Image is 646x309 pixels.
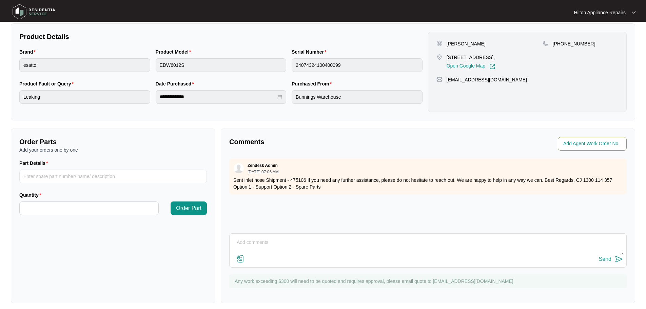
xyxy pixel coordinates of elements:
[292,90,423,104] input: Purchased From
[292,49,329,55] label: Serial Number
[19,80,76,87] label: Product Fault or Query
[233,177,623,190] p: Sent inlet hose Shipment - 475106 If you need any further assistance, please do not hesitate to r...
[436,54,443,60] img: map-pin
[447,54,495,61] p: [STREET_ADDRESS],
[436,76,443,82] img: map-pin
[19,160,51,167] label: Part Details
[171,201,207,215] button: Order Part
[10,2,58,22] img: residentia service logo
[176,204,201,212] span: Order Part
[20,202,158,215] input: Quantity
[447,40,486,47] p: [PERSON_NAME]
[248,170,279,174] p: [DATE] 07:06 AM
[292,80,334,87] label: Purchased From
[447,63,495,70] a: Open Google Map
[19,147,207,153] p: Add your orders one by one
[19,49,38,55] label: Brand
[599,256,611,262] div: Send
[235,278,623,285] p: Any work exceeding $300 will need to be quoted and requires approval, please email quote to [EMAI...
[563,140,623,148] input: Add Agent Work Order No.
[156,58,287,72] input: Product Model
[574,9,626,16] p: Hilton Appliance Repairs
[543,40,549,46] img: map-pin
[19,90,150,104] input: Product Fault or Query
[19,58,150,72] input: Brand
[156,49,194,55] label: Product Model
[553,40,595,47] p: [PHONE_NUMBER]
[19,170,207,183] input: Part Details
[292,58,423,72] input: Serial Number
[436,40,443,46] img: user-pin
[160,93,276,100] input: Date Purchased
[489,63,495,70] img: Link-External
[19,32,423,41] p: Product Details
[447,76,527,83] p: [EMAIL_ADDRESS][DOMAIN_NAME]
[19,137,207,147] p: Order Parts
[234,163,244,173] img: user.svg
[248,163,278,168] p: Zendesk Admin
[156,80,197,87] label: Date Purchased
[615,255,623,263] img: send-icon.svg
[229,137,423,147] p: Comments
[19,192,44,198] label: Quantity
[632,11,636,14] img: dropdown arrow
[599,255,623,264] button: Send
[236,255,244,263] img: file-attachment-doc.svg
